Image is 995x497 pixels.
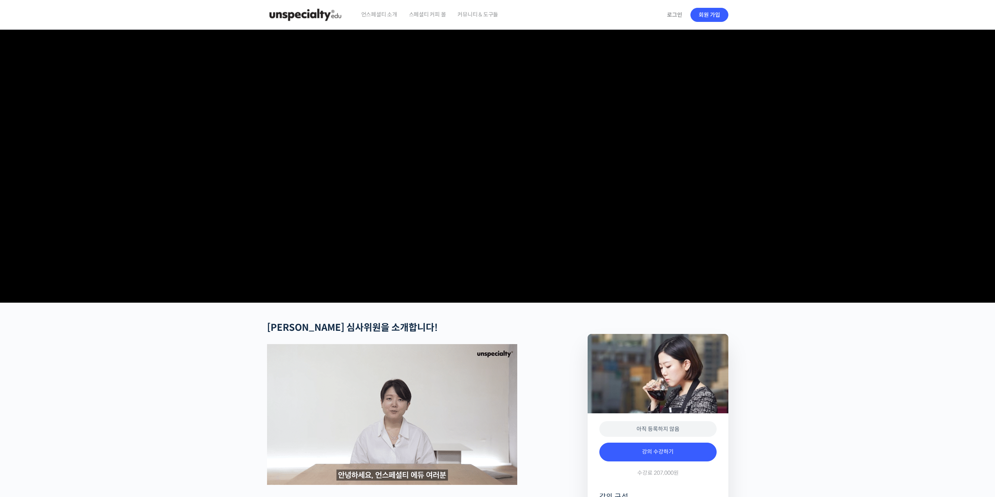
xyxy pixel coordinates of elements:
[267,322,546,334] h2: !
[599,443,717,461] a: 강의 수강하기
[637,469,679,477] span: 수강료 207,000원
[267,322,434,334] strong: [PERSON_NAME] 심사위원을 소개합니다
[662,6,687,24] a: 로그인
[599,421,717,437] div: 아직 등록하지 않음
[690,8,728,22] a: 회원 가입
